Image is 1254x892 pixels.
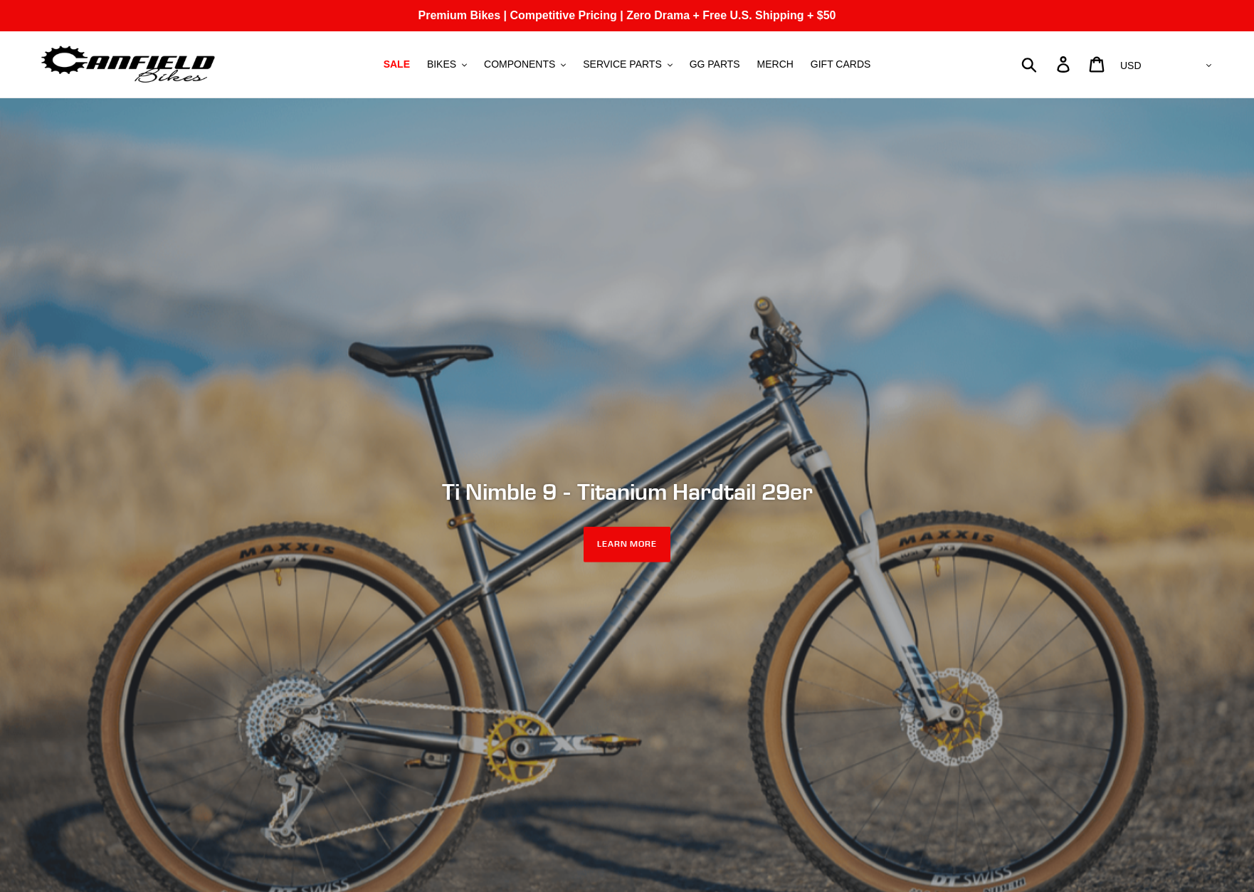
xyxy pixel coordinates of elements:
[576,55,679,74] button: SERVICE PARTS
[384,58,410,70] span: SALE
[427,58,456,70] span: BIKES
[1029,48,1065,80] input: Search
[39,42,217,87] img: Canfield Bikes
[477,55,573,74] button: COMPONENTS
[584,527,671,562] a: LEARN MORE
[376,55,417,74] a: SALE
[750,55,801,74] a: MERCH
[803,55,878,74] a: GIFT CARDS
[757,58,794,70] span: MERCH
[683,55,747,74] a: GG PARTS
[583,58,661,70] span: SERVICE PARTS
[420,55,474,74] button: BIKES
[239,478,1015,505] h2: Ti Nimble 9 - Titanium Hardtail 29er
[690,58,740,70] span: GG PARTS
[484,58,555,70] span: COMPONENTS
[811,58,871,70] span: GIFT CARDS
